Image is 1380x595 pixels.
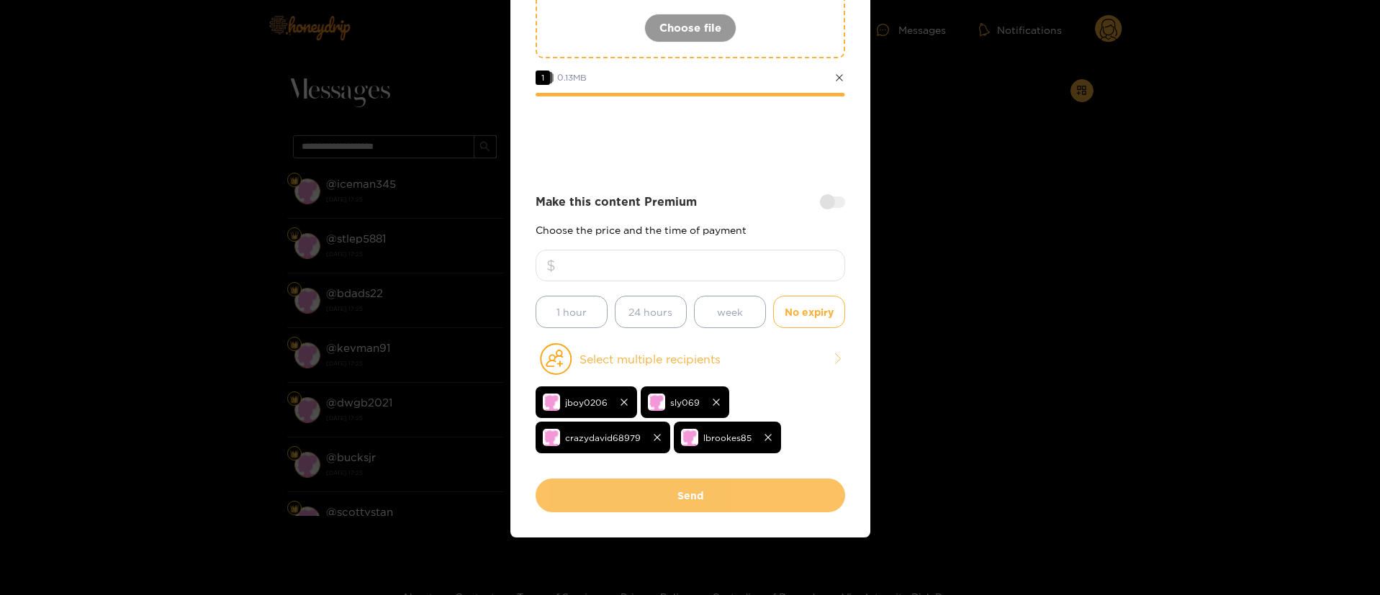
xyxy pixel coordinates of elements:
button: 24 hours [615,296,687,328]
span: 1 hour [556,304,587,320]
button: No expiry [773,296,845,328]
span: 24 hours [628,304,672,320]
span: No expiry [785,304,834,320]
button: Choose file [644,14,736,42]
img: no-avatar.png [543,394,560,411]
span: crazydavid68979 [565,430,641,446]
span: 0.13 MB [557,73,587,82]
img: no-avatar.png [543,429,560,446]
span: week [717,304,743,320]
button: Select multiple recipients [536,342,845,376]
button: Send [536,478,845,512]
span: jboy0206 [565,394,608,411]
img: no-avatar.png [681,429,698,446]
span: sly069 [670,394,700,411]
span: 1 [536,71,550,85]
span: lbrookes85 [703,430,752,446]
button: 1 hour [536,296,608,328]
strong: Make this content Premium [536,194,697,210]
button: week [694,296,766,328]
img: no-avatar.png [648,394,665,411]
p: Choose the price and the time of payment [536,224,845,235]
